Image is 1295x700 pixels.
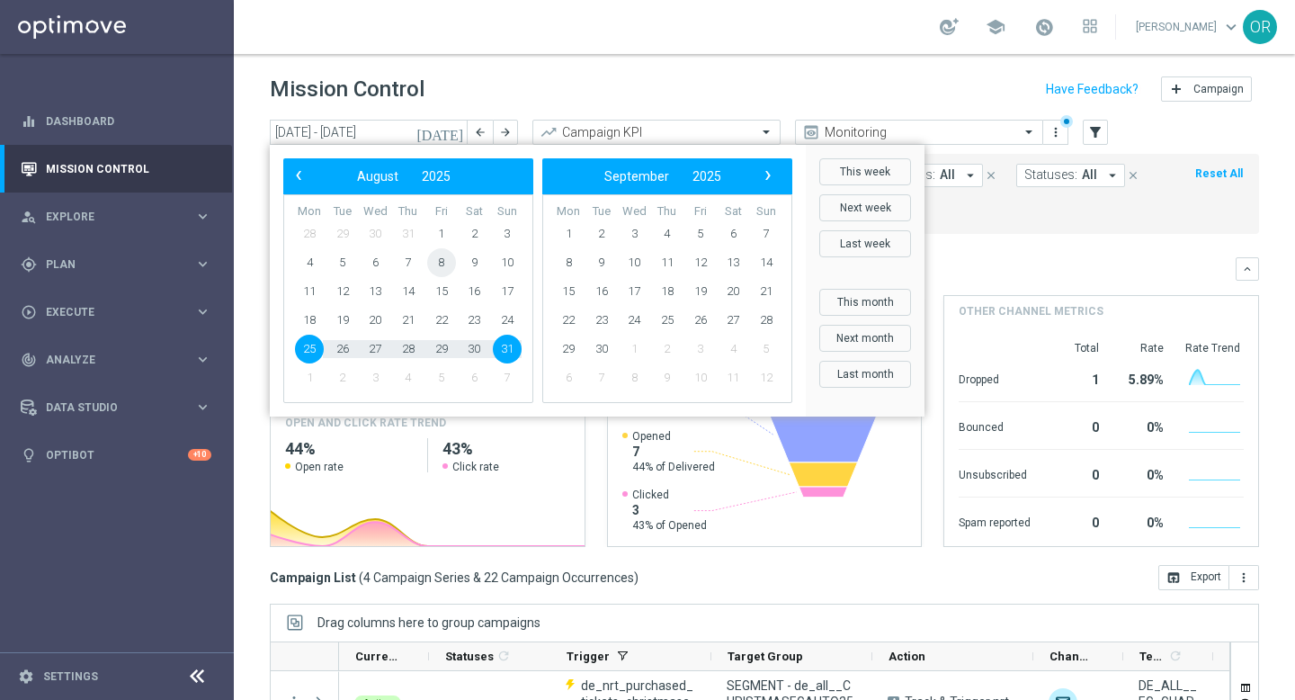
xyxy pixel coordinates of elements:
th: weekday [618,204,651,220]
span: 2025 [422,169,451,184]
button: Mission Control [20,162,212,176]
span: ( [359,570,363,586]
span: Data Studio [46,402,194,413]
i: [DATE] [416,124,465,140]
i: person_search [21,209,37,225]
div: There are unsaved changes [1060,115,1073,128]
span: 10 [493,248,522,277]
i: keyboard_arrow_right [194,208,211,225]
i: preview [802,123,820,141]
span: 12 [686,248,715,277]
span: 5 [752,335,781,363]
i: gps_fixed [21,256,37,273]
button: more_vert [1047,121,1065,143]
span: 4 [394,363,423,392]
span: 22 [554,306,583,335]
h3: Campaign List [270,570,639,586]
span: 4 [719,335,747,363]
span: 7 [632,444,715,460]
button: Next month [819,325,911,352]
button: September [593,165,681,188]
span: Execute [46,307,194,318]
div: Unsubscribed [959,459,1031,488]
i: equalizer [21,113,37,130]
span: September [604,169,669,184]
div: Data Studio [21,399,194,416]
button: play_circle_outline Execute keyboard_arrow_right [20,305,212,319]
span: 1 [295,363,324,392]
button: This month [819,289,911,316]
div: Spam reported [959,507,1031,535]
span: 15 [554,277,583,306]
span: 15 [427,277,456,306]
button: person_search Explore keyboard_arrow_right [20,210,212,224]
a: Settings [43,671,98,682]
button: Data Studio keyboard_arrow_right [20,400,212,415]
span: 6 [361,248,389,277]
span: Channel [1049,650,1093,663]
i: refresh [1168,649,1183,663]
i: lightbulb [21,447,37,463]
div: Row Groups [317,615,540,630]
span: 31 [493,335,522,363]
span: 2 [653,335,682,363]
span: Calculate column [1165,646,1183,666]
span: ) [634,570,639,586]
button: Next week [819,194,911,221]
th: weekday [392,204,425,220]
span: 9 [460,248,488,277]
button: This week [819,158,911,185]
th: weekday [749,204,782,220]
span: school [986,17,1005,37]
span: 1 [554,220,583,248]
div: 0 [1052,459,1099,488]
button: keyboard_arrow_down [1236,257,1259,281]
span: 31 [394,220,423,248]
i: settings [18,669,34,685]
span: 19 [686,277,715,306]
span: 28 [752,306,781,335]
span: 8 [427,248,456,277]
div: track_changes Analyze keyboard_arrow_right [20,353,212,367]
th: weekday [552,204,585,220]
span: 21 [394,306,423,335]
span: 3 [686,335,715,363]
span: 27 [361,335,389,363]
div: Mission Control [21,145,211,193]
span: 14 [394,277,423,306]
a: Optibot [46,431,188,479]
a: Dashboard [46,97,211,145]
span: 28 [295,220,324,248]
span: 12 [328,277,357,306]
ng-select: Campaign KPI [532,120,781,145]
div: Total [1052,341,1099,355]
input: Select date range [270,120,468,145]
i: track_changes [21,352,37,368]
span: 8 [620,363,648,392]
span: Opened [632,429,715,444]
i: keyboard_arrow_right [194,351,211,368]
button: open_in_browser Export [1158,565,1229,590]
span: 13 [361,277,389,306]
span: 22 [427,306,456,335]
span: 7 [394,248,423,277]
button: equalizer Dashboard [20,114,212,129]
th: weekday [326,204,360,220]
button: more_vert [1229,565,1259,590]
span: 9 [587,248,616,277]
span: All [1082,167,1097,183]
span: 24 [620,306,648,335]
button: close [1125,166,1141,185]
div: Rate [1121,341,1164,355]
i: close [1127,169,1139,182]
span: Statuses [445,650,494,663]
th: weekday [424,204,458,220]
button: › [755,165,779,188]
i: arrow_back [474,126,487,139]
span: 11 [719,363,747,392]
span: 1 [427,220,456,248]
div: 0 [1052,411,1099,440]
